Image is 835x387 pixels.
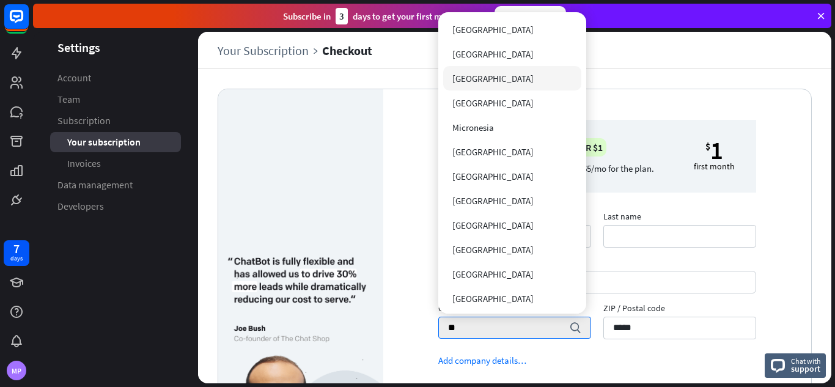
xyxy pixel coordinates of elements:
span: Account [57,72,91,84]
div: days [10,254,23,263]
i: search [569,322,581,334]
span: Invoices [67,157,101,170]
span: [GEOGRAPHIC_DATA] [452,219,534,231]
span: Last name [603,211,756,225]
span: Micronesia [452,122,494,133]
input: Last name [603,225,756,248]
iframe: Billing information [447,271,747,293]
a: Developers [50,196,181,216]
a: 7 days [4,240,29,266]
a: Data management [50,175,181,195]
a: Your Subscription [218,43,322,57]
span: [GEOGRAPHIC_DATA] [452,24,534,35]
span: support [791,363,821,374]
small: $ [705,140,710,161]
a: Subscription [50,111,181,131]
div: Subscribe now [495,6,566,26]
span: [GEOGRAPHIC_DATA] [452,268,534,280]
span: Team [57,93,80,106]
header: Settings [33,39,198,56]
div: 1 [710,140,723,161]
div: 7 [13,243,20,254]
span: Credit Card [438,257,756,271]
div: Checkout [322,43,372,57]
span: Country [438,303,591,317]
div: 3 [336,8,348,24]
span: Your subscription [67,136,141,149]
span: [GEOGRAPHIC_DATA] [452,97,534,109]
span: Developers [57,200,104,213]
span: [GEOGRAPHIC_DATA] [452,146,534,158]
span: [GEOGRAPHIC_DATA] [452,73,534,84]
a: Invoices [50,153,181,174]
span: [GEOGRAPHIC_DATA] [452,293,534,304]
div: first month [694,161,735,172]
span: Subscription [57,114,111,127]
input: ZIP / Postal code [603,317,756,339]
div: MP [7,361,26,380]
span: [GEOGRAPHIC_DATA] [452,244,534,256]
span: [GEOGRAPHIC_DATA] [452,171,534,182]
a: Account [50,68,181,88]
a: Team [50,89,181,109]
span: Data management [57,179,133,191]
span: [GEOGRAPHIC_DATA] [452,195,534,207]
input: Country search [448,317,563,338]
span: Chat with [791,355,821,367]
div: Add company details… [438,355,526,366]
span: ZIP / Postal code [603,303,756,317]
div: Subscribe in days to get your first month for $1 [283,8,485,24]
span: [GEOGRAPHIC_DATA] [452,48,534,60]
